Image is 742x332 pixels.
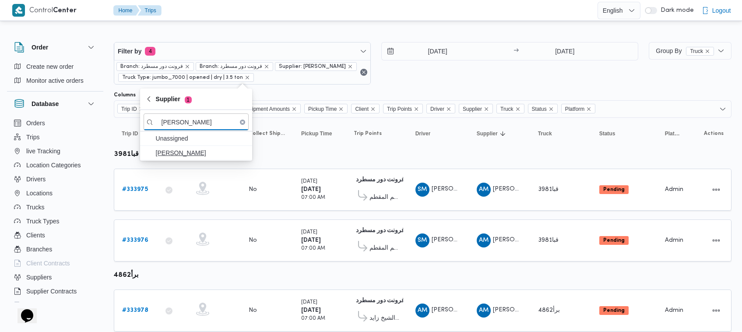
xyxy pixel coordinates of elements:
[479,233,489,247] span: AM
[118,46,141,57] span: Filter by
[26,118,45,128] span: Orders
[496,104,524,113] span: Truck
[114,151,139,158] b: قبا3981
[122,130,138,137] span: Trip ID
[369,243,400,254] span: قسم المقطم
[114,42,370,60] button: Filter by4 active filters
[432,186,482,192] span: [PERSON_NAME]
[301,307,321,313] b: [DATE]
[122,74,243,81] span: Truck Type: jumbo_7000 | opened | dry | 3.5 ton
[145,47,155,56] span: 4 active filters
[356,177,404,183] b: فرونت دور مسطرد
[26,188,53,198] span: Locations
[369,313,400,324] span: قسم الشيخ زايد
[11,256,100,270] button: Client Contracts
[11,116,100,130] button: Orders
[185,64,190,69] button: remove selected entity
[196,62,273,71] span: Branch: فرونت دور مسطرد
[521,42,608,60] input: Press the down key to open a popover containing a calendar.
[26,272,52,283] span: Suppliers
[603,238,625,243] b: Pending
[122,237,148,243] b: # 333976
[515,106,520,112] button: Remove Truck from selection in this group
[412,127,464,141] button: Driver
[301,300,317,305] small: [DATE]
[249,186,257,194] div: No
[709,233,723,247] button: Actions
[121,104,137,114] span: Trip ID
[665,307,683,313] span: Admin
[26,300,48,311] span: Devices
[228,104,290,114] span: Collect Shipment Amounts
[418,233,427,247] span: SM
[114,272,138,279] b: برأ4862
[114,92,136,99] label: Columns
[565,104,585,114] span: Platform
[249,237,257,244] div: No
[11,298,100,312] button: Devices
[418,183,427,197] span: SM
[14,99,96,109] button: Database
[712,5,731,16] span: Logout
[139,106,144,112] button: Remove Trip ID from selection in this group
[432,237,482,243] span: [PERSON_NAME]
[432,307,482,313] span: [PERSON_NAME]
[351,104,380,113] span: Client
[113,5,140,16] button: Home
[705,49,710,54] button: remove selected entity
[264,64,269,69] button: remove selected entity
[292,106,297,112] button: Remove Collect Shipment Amounts from selection in this group
[11,200,100,214] button: Trucks
[26,286,77,297] span: Supplier Contracts
[301,316,325,321] small: 07:00 AM
[32,42,48,53] h3: Order
[359,67,369,78] button: Remove
[11,214,100,228] button: Truck Types
[122,184,148,195] a: #333975
[463,104,482,114] span: Supplier
[301,246,325,251] small: 07:00 AM
[473,127,526,141] button: SupplierSorted in descending order
[122,187,148,192] b: # 333975
[513,48,519,54] div: →
[298,127,341,141] button: Pickup Time
[603,308,625,313] b: Pending
[477,233,491,247] div: Abadalwahd Muhammad Ahmad Msaad
[369,192,400,203] span: قسم المقطم
[484,106,489,112] button: Remove Supplier from selection in this group
[479,304,489,318] span: AM
[665,187,683,192] span: Admin
[387,104,412,114] span: Trip Points
[245,75,250,80] button: remove selected entity
[185,96,192,103] span: 1
[656,47,714,54] span: Group By Truck
[383,104,423,113] span: Trip Points
[26,61,74,72] span: Create new order
[11,158,100,172] button: Location Categories
[596,127,653,141] button: Status
[26,160,81,170] span: Location Categories
[599,185,629,194] span: Pending
[200,63,262,71] span: Branch: فرونت دور مسطرد
[661,127,683,141] button: Platform
[528,104,558,113] span: Status
[479,183,489,197] span: AM
[356,298,404,304] b: فرونت دور مسطرد
[279,63,346,71] span: Supplier: [PERSON_NAME]
[709,304,723,318] button: Actions
[308,104,337,114] span: Pickup Time
[354,130,382,137] span: Trip Points
[538,307,560,313] span: برأ4862
[26,174,46,184] span: Drivers
[459,104,493,113] span: Supplier
[415,183,429,197] div: Shrif Muhammad Abadallah Ali
[698,2,735,19] button: Logout
[561,104,596,113] span: Platform
[599,130,615,137] span: Status
[144,113,249,131] input: search filters
[477,183,491,197] div: Abadalwahd Muhammad Ahmad Msaad
[538,237,559,243] span: قبا3981
[26,216,59,226] span: Truck Types
[11,228,100,242] button: Clients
